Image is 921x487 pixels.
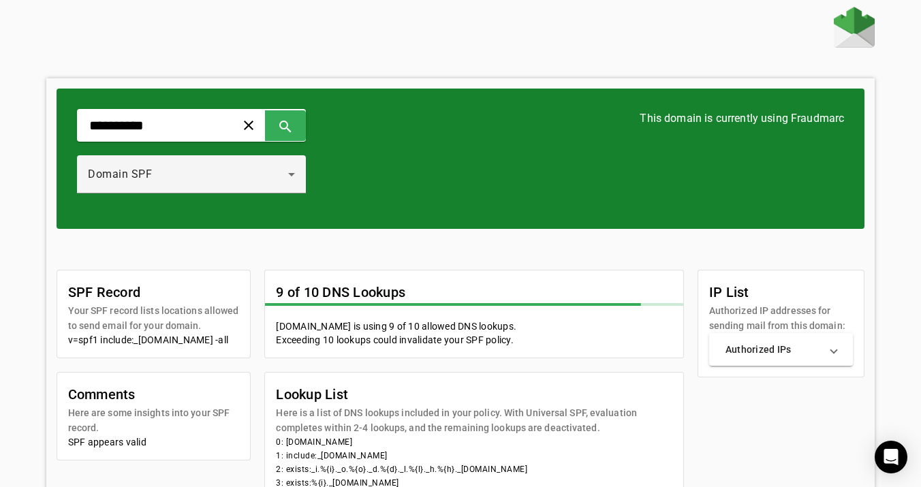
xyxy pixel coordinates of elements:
[276,405,672,435] mat-card-subtitle: Here is a list of DNS lookups included in your policy. With Universal SPF, evaluation completes w...
[68,383,240,405] mat-card-title: Comments
[68,435,240,449] div: SPF appears valid
[709,333,854,366] mat-expansion-panel-header: Authorized IPs
[276,449,672,462] li: 1: include:_[DOMAIN_NAME]
[640,109,844,128] h3: This domain is currently using Fraudmarc
[276,462,672,476] li: 2: exists:_i.%{i}._o.%{o}._d.%{d}._l.%{l}._h.%{h}._[DOMAIN_NAME]
[875,441,907,473] div: Open Intercom Messenger
[276,435,672,449] li: 0: [DOMAIN_NAME]
[709,303,854,333] mat-card-subtitle: Authorized IP addresses for sending mail from this domain:
[834,7,875,51] a: Home
[709,281,854,303] mat-card-title: IP List
[265,319,683,358] mat-card-content: [DOMAIN_NAME] is using 9 of 10 allowed DNS lookups. Exceeding 10 lookups could invalidate your SP...
[276,281,405,303] mat-card-title: 9 of 10 DNS Lookups
[68,333,240,347] div: v=spf1 include:_[DOMAIN_NAME] -all
[725,343,821,356] mat-panel-title: Authorized IPs
[68,281,240,303] mat-card-title: SPF Record
[276,383,672,405] mat-card-title: Lookup List
[68,405,240,435] mat-card-subtitle: Here are some insights into your SPF record.
[88,168,152,180] span: Domain SPF
[834,7,875,48] img: Fraudmarc Logo
[68,303,240,333] mat-card-subtitle: Your SPF record lists locations allowed to send email for your domain.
